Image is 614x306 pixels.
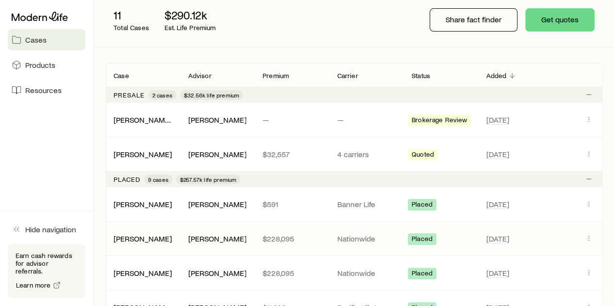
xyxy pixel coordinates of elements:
[148,176,168,183] span: 9 cases
[337,72,358,80] p: Carrier
[188,72,211,80] p: Advisor
[525,8,595,32] button: Get quotes
[114,268,172,277] a: [PERSON_NAME]
[114,199,172,209] a: [PERSON_NAME]
[25,35,47,45] span: Cases
[25,60,55,70] span: Products
[8,54,85,76] a: Products
[152,91,172,99] span: 2 cases
[412,235,432,245] span: Placed
[188,115,246,125] div: [PERSON_NAME]
[430,8,517,32] button: Share fact finder
[8,29,85,50] a: Cases
[446,15,501,24] p: Share fact finder
[412,150,434,161] span: Quoted
[114,115,172,125] div: [PERSON_NAME] +1
[188,234,246,244] div: [PERSON_NAME]
[180,176,236,183] span: $257.57k life premium
[16,282,51,289] span: Learn more
[412,116,467,126] span: Brokerage Review
[114,91,145,99] p: Presale
[114,8,149,22] p: 11
[263,149,321,159] p: $32,557
[8,244,85,298] div: Earn cash rewards for advisor referrals.Learn more
[263,199,321,209] p: $591
[263,115,321,125] p: —
[8,219,85,240] button: Hide navigation
[263,234,321,243] p: $228,095
[412,72,430,80] p: Status
[25,225,76,234] span: Hide navigation
[114,149,172,160] div: [PERSON_NAME]
[486,115,509,125] span: [DATE]
[337,115,396,125] p: —
[188,149,246,160] div: [PERSON_NAME]
[25,85,62,95] span: Resources
[114,72,129,80] p: Case
[114,176,140,183] p: Placed
[337,268,396,278] p: Nationwide
[337,199,396,209] p: Banner Life
[486,72,506,80] p: Added
[486,234,509,243] span: [DATE]
[486,149,509,159] span: [DATE]
[337,149,396,159] p: 4 carriers
[486,268,509,278] span: [DATE]
[486,199,509,209] span: [DATE]
[114,199,172,209] div: [PERSON_NAME]
[16,252,78,275] p: Earn cash rewards for advisor referrals.
[114,24,149,32] p: Total Cases
[165,8,216,22] p: $290.12k
[188,268,246,278] div: [PERSON_NAME]
[412,200,432,210] span: Placed
[263,72,289,80] p: Premium
[263,268,321,278] p: $228,095
[165,24,216,32] p: Est. Life Premium
[188,199,246,209] div: [PERSON_NAME]
[337,234,396,243] p: Nationwide
[114,234,172,244] div: [PERSON_NAME]
[184,91,239,99] span: $32.56k life premium
[114,115,181,124] a: [PERSON_NAME] +1
[114,149,172,159] a: [PERSON_NAME]
[114,268,172,278] div: [PERSON_NAME]
[8,80,85,101] a: Resources
[412,269,432,279] span: Placed
[114,234,172,243] a: [PERSON_NAME]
